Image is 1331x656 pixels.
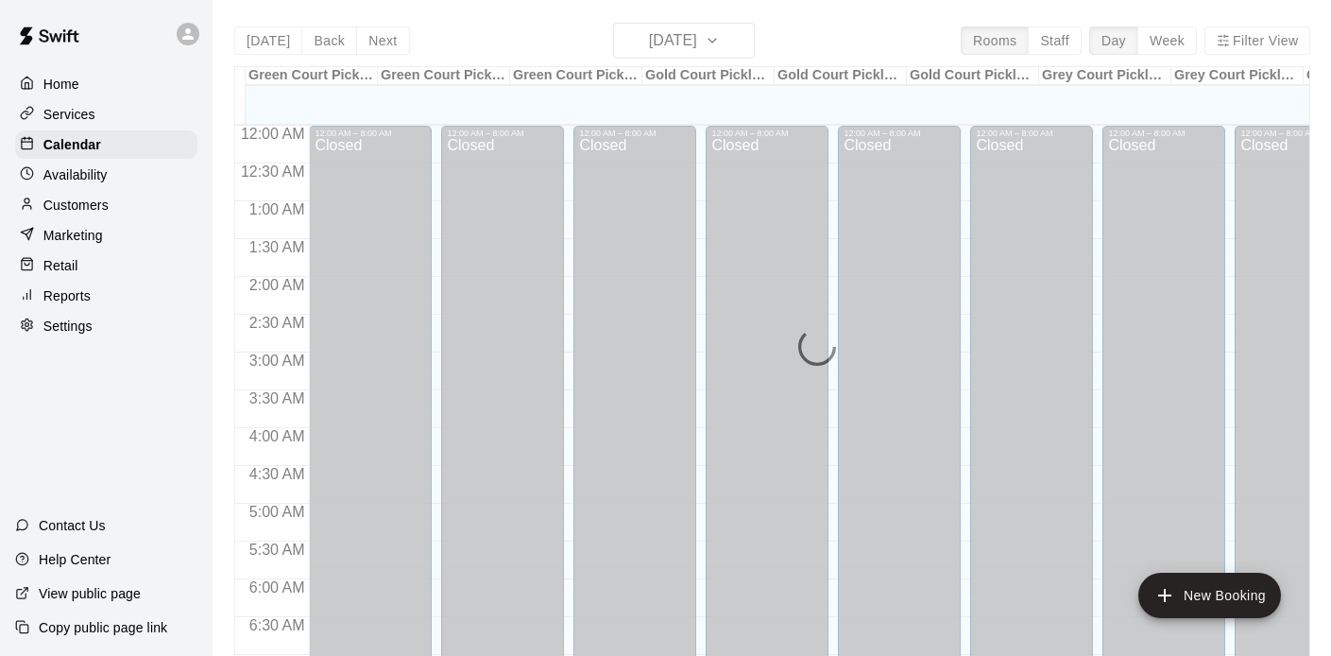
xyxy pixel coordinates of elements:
span: 6:00 AM [245,579,310,596]
div: Gold Court Pickleball #1 [642,67,775,85]
p: Calendar [43,135,101,154]
span: 4:30 AM [245,466,310,482]
p: Availability [43,165,108,184]
div: Grey Court Pickleball #1 [1039,67,1171,85]
div: Green Court Pickleball #3 [510,67,642,85]
p: Retail [43,256,78,275]
a: Calendar [15,130,197,159]
span: 1:00 AM [245,201,310,217]
span: 12:00 AM [236,126,310,142]
p: Reports [43,286,91,305]
span: 5:00 AM [245,504,310,520]
a: Availability [15,161,197,189]
div: Grey Court Pickleball #2 [1171,67,1304,85]
div: Green Court Pickleball #1 [246,67,378,85]
div: 12:00 AM – 8:00 AM [579,129,691,138]
p: Marketing [43,226,103,245]
div: 12:00 AM – 8:00 AM [711,129,823,138]
p: Customers [43,196,109,215]
span: 5:30 AM [245,542,310,558]
p: Services [43,105,95,124]
a: Marketing [15,221,197,250]
a: Reports [15,282,197,310]
div: 12:00 AM – 8:00 AM [1108,129,1220,138]
div: 12:00 AM – 8:00 AM [976,129,1087,138]
a: Home [15,70,197,98]
div: 12:00 AM – 8:00 AM [315,129,426,138]
a: Settings [15,312,197,340]
p: Contact Us [39,516,106,535]
span: 2:30 AM [245,315,310,331]
span: 3:30 AM [245,390,310,406]
a: Services [15,100,197,129]
div: Gold Court Pickleball #3 [907,67,1039,85]
span: 1:30 AM [245,239,310,255]
div: 12:00 AM – 8:00 AM [447,129,558,138]
span: 3:00 AM [245,353,310,369]
span: 12:30 AM [236,164,310,180]
p: Help Center [39,550,111,569]
p: Home [43,75,79,94]
div: Green Court Pickleball #2 [378,67,510,85]
span: 4:00 AM [245,428,310,444]
a: Customers [15,191,197,219]
a: Retail [15,251,197,280]
p: View public page [39,584,141,603]
button: add [1138,573,1281,618]
div: 12:00 AM – 8:00 AM [844,129,955,138]
span: 6:30 AM [245,617,310,633]
div: Gold Court Pickleball #2 [775,67,907,85]
span: 2:00 AM [245,277,310,293]
p: Copy public page link [39,618,167,637]
p: Settings [43,317,93,336]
